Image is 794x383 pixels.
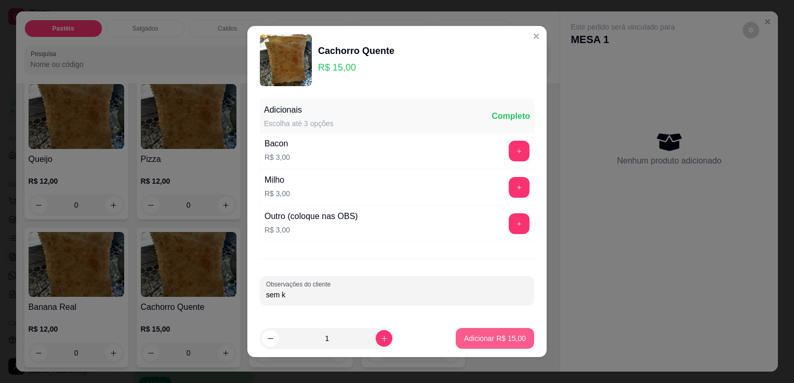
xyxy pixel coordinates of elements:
[376,330,392,347] button: increase-product-quantity
[266,280,334,289] label: Observações do cliente
[464,333,526,344] p: Adicionar R$ 15,00
[260,34,312,86] img: product-image
[264,188,290,199] p: R$ 3,00
[264,138,290,150] div: Bacon
[318,44,394,58] div: Cachorro Quente
[264,174,290,186] div: Milho
[509,141,530,161] button: add
[456,328,534,349] button: Adicionar R$ 15,00
[264,210,358,223] div: Outro (coloque nas OBS)
[318,60,394,75] p: R$ 15,00
[509,177,530,198] button: add
[264,104,334,116] div: Adicionais
[262,330,279,347] button: decrease-product-quantity
[264,118,334,129] div: Escolha até 3 opções
[266,290,528,300] input: Observações do cliente
[492,110,530,122] div: Completo
[264,152,290,162] p: R$ 3,00
[528,28,545,45] button: Close
[509,213,530,234] button: add
[264,225,358,235] p: R$ 3,00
